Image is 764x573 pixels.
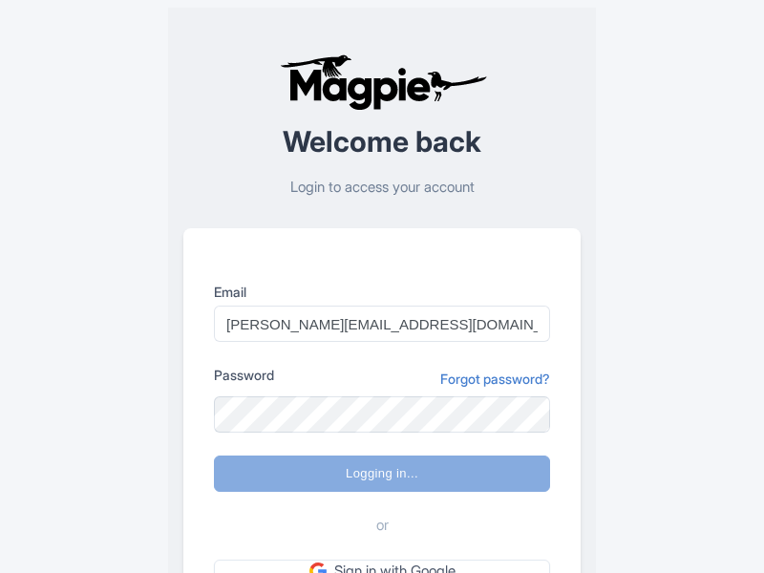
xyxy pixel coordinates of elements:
img: logo-ab69f6fb50320c5b225c76a69d11143b.png [275,53,490,111]
label: Password [214,365,274,385]
label: Email [214,282,550,302]
span: or [376,515,389,537]
h2: Welcome back [183,126,581,158]
input: Logging in... [214,456,550,492]
a: Forgot password? [440,369,550,389]
input: you@example.com [214,306,550,342]
p: Login to access your account [183,177,581,199]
